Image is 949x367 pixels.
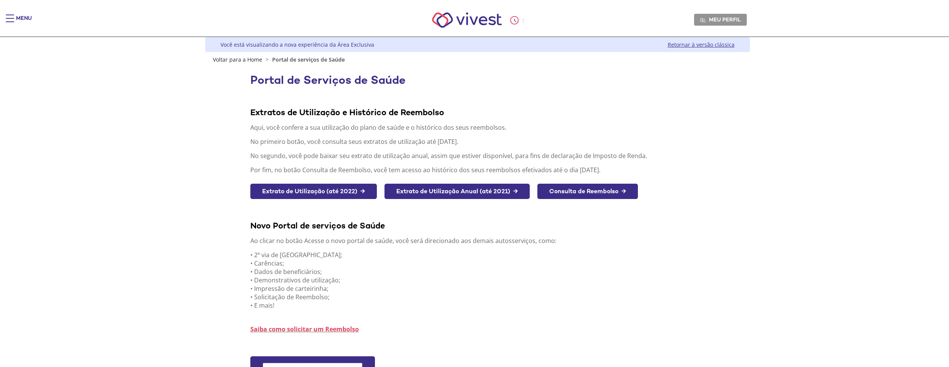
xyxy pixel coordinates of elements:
a: Consulta de Reembolso → [537,184,638,199]
p: • 2ª via de [GEOGRAPHIC_DATA]; • Carências; • Dados de beneficiários; • Demonstrativos de utiliza... [250,251,704,310]
span: Meu perfil [709,16,741,23]
span: > [264,56,271,63]
p: No primeiro botão, você consulta seus extratos de utilização até [DATE]. [250,137,704,146]
a: Voltar para a Home [213,56,262,63]
a: Extrato de Utilização Anual (até 2021) → [384,184,530,199]
div: Você está visualizando a nova experiência da Área Exclusiva [221,41,374,48]
p: Ao clicar no botão Acesse o novo portal de saúde, você será direcionado aos demais autosserviços,... [250,237,704,245]
a: Extrato de Utilização (até 2022) → [250,184,377,199]
section: <span lang="pt-BR" dir="ltr">Visualizador do Conteúdo da Web</span> [250,70,704,349]
div: Novo Portal de serviços de Saúde [250,220,704,231]
p: Aqui, você confere a sua utilização do plano de saúde e o histórico dos seus reembolsos. [250,123,704,132]
p: Por fim, no botão Consulta de Reembolso, você tem acesso ao histórico dos seus reembolsos efetiva... [250,166,704,174]
a: Meu perfil [694,14,747,25]
h1: Portal de Serviços de Saúde [250,74,704,86]
div: Extratos de Utilização e Histórico de Reembolso [250,107,704,117]
div: Menu [16,15,32,30]
p: No segundo, você pode baixar seu extrato de utilização anual, assim que estiver disponível, para ... [250,152,704,160]
img: Vivest [423,4,510,36]
a: Retornar à versão clássica [668,41,735,48]
a: Saiba como solicitar um Reembolso [250,325,359,333]
span: Portal de serviços de Saúde [272,56,345,63]
div: : [510,16,526,24]
img: Meu perfil [700,17,706,23]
